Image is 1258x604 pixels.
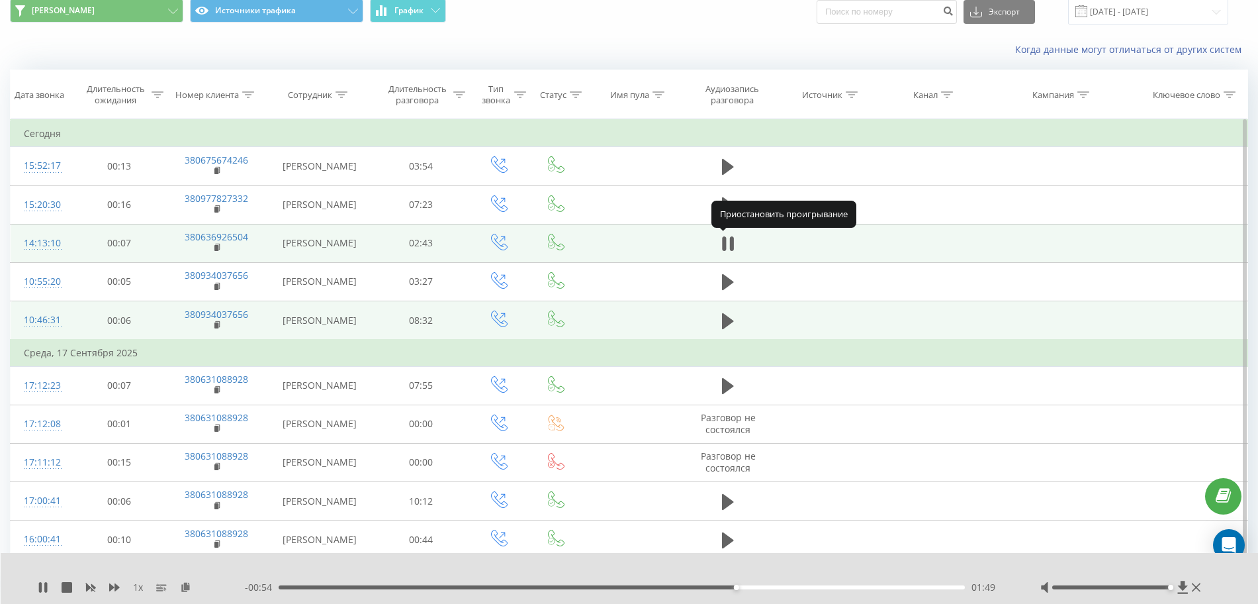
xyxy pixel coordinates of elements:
[71,224,167,262] td: 00:07
[71,301,167,340] td: 00:06
[694,83,771,106] div: Аудиозапись разговора
[24,269,58,295] div: 10:55:20
[373,185,469,224] td: 07:23
[373,224,469,262] td: 02:43
[266,224,373,262] td: [PERSON_NAME]
[11,121,1248,147] td: Сегодня
[71,185,167,224] td: 00:16
[1032,89,1074,101] div: Кампания
[15,89,64,101] div: Дата звонка
[711,201,856,227] div: Приостановить проигрывание
[1153,89,1220,101] div: Ключевое слово
[266,521,373,559] td: [PERSON_NAME]
[185,450,248,462] a: 380631088928
[373,147,469,185] td: 03:54
[24,230,58,256] div: 14:13:10
[24,307,58,333] div: 10:46:31
[266,443,373,481] td: [PERSON_NAME]
[185,527,248,540] a: 380631088928
[373,443,469,481] td: 00:00
[83,83,148,106] div: Длительность ожидания
[266,482,373,521] td: [PERSON_NAME]
[24,192,58,218] div: 15:20:30
[185,373,248,385] a: 380631088928
[185,192,248,205] a: 380977827332
[71,443,167,481] td: 00:15
[373,366,469,405] td: 07:55
[288,89,332,101] div: Сотрудник
[245,581,279,594] span: - 00:54
[610,89,649,101] div: Имя пула
[185,269,248,281] a: 380934037656
[385,83,450,106] div: Длительность разговора
[734,585,739,590] div: Accessibility label
[266,301,373,340] td: [PERSON_NAME]
[24,411,58,437] div: 17:12:08
[701,450,756,474] span: Разговор не состоялся
[373,262,469,301] td: 03:27
[394,6,424,15] span: График
[373,405,469,443] td: 00:00
[24,527,58,552] div: 16:00:41
[266,147,373,185] td: [PERSON_NAME]
[266,262,373,301] td: [PERSON_NAME]
[701,411,756,436] span: Разговор не состоялся
[133,581,143,594] span: 1 x
[185,308,248,321] a: 380934037656
[185,154,248,166] a: 380675674246
[1015,43,1248,56] a: Когда данные могут отличаться от других систем
[24,153,58,179] div: 15:52:17
[185,230,248,243] a: 380636926504
[266,366,373,405] td: [PERSON_NAME]
[373,521,469,559] td: 00:44
[802,89,842,101] div: Источник
[24,373,58,399] div: 17:12:23
[185,488,248,501] a: 380631088928
[71,147,167,185] td: 00:13
[175,89,239,101] div: Номер клиента
[185,411,248,424] a: 380631088928
[373,482,469,521] td: 10:12
[971,581,995,594] span: 01:49
[71,405,167,443] td: 00:01
[71,521,167,559] td: 00:10
[11,340,1248,366] td: Среда, 17 Сентября 2025
[24,488,58,514] div: 17:00:41
[1213,529,1245,561] div: Open Intercom Messenger
[373,301,469,340] td: 08:32
[71,482,167,521] td: 00:06
[540,89,566,101] div: Статус
[71,262,167,301] td: 00:05
[24,450,58,476] div: 17:11:12
[71,366,167,405] td: 00:07
[32,5,95,16] span: [PERSON_NAME]
[266,405,373,443] td: [PERSON_NAME]
[480,83,511,106] div: Тип звонка
[1168,585,1173,590] div: Accessibility label
[913,89,938,101] div: Канал
[266,185,373,224] td: [PERSON_NAME]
